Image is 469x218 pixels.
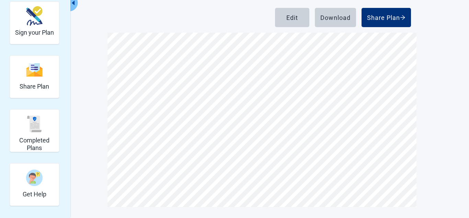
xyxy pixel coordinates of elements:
[23,191,46,198] h2: Get Help
[26,116,43,132] img: svg%3e
[26,6,43,26] img: make_plan_official-CpYJDfBD.svg
[400,15,405,20] span: arrow-right
[10,1,59,44] div: Sign your Plan
[13,137,56,151] h2: Completed Plans
[15,29,54,36] h2: Sign your Plan
[362,8,411,27] button: Share Plan arrow-right
[10,163,59,206] div: Get Help
[20,83,49,90] h2: Share Plan
[367,14,405,21] div: Share Plan
[315,8,356,27] button: Download
[275,8,309,27] button: Edit
[26,170,43,186] img: person-question-x68TBcxA.svg
[320,14,351,21] div: Download
[10,55,59,98] div: Share Plan
[286,14,298,21] div: Edit
[10,109,59,152] div: Completed Plans
[26,62,43,77] img: svg%3e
